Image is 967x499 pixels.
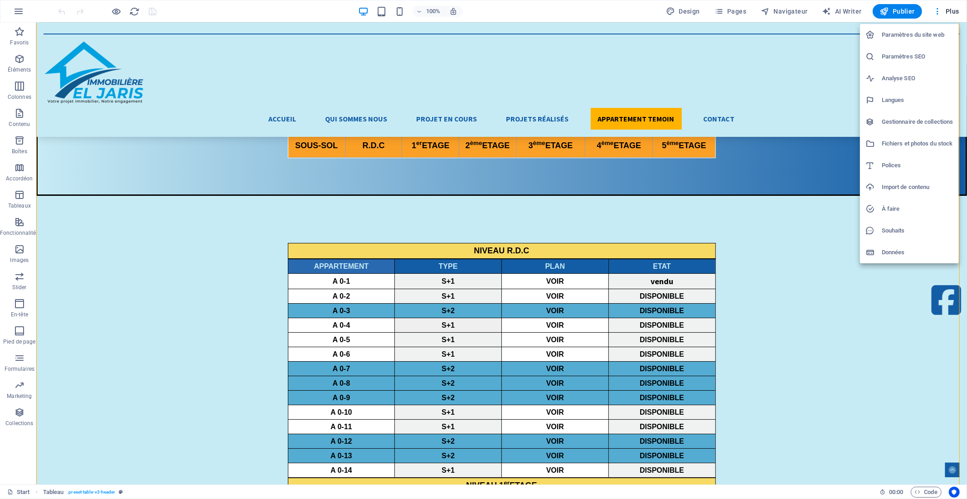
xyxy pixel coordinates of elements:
[882,247,953,258] h6: Données
[882,138,953,149] h6: Fichiers et photos du stock
[882,116,953,127] h6: Gestionnaire de collections
[882,203,953,214] h6: À faire
[882,160,953,171] h6: Polices
[882,225,953,236] h6: Souhaits
[882,182,953,193] h6: Import de contenu
[882,73,953,84] h6: Analyse SEO
[882,51,953,62] h6: Paramètres SEO
[882,95,953,106] h6: Langues
[252,209,680,455] div: ​
[882,29,953,40] h6: Paramètres du site web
